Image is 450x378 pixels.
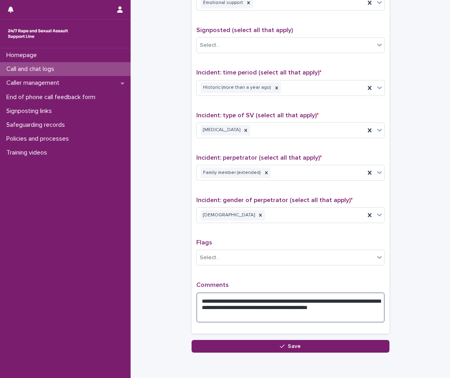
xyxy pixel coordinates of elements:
div: Select... [200,41,220,50]
p: End of phone call feedback form [3,94,102,101]
p: Policies and processes [3,135,75,143]
img: rhQMoQhaT3yELyF149Cw [6,26,70,42]
p: Safeguarding records [3,121,71,129]
span: Save [288,344,301,349]
span: Flags [196,239,212,246]
span: Incident: time period (select all that apply) [196,69,321,76]
p: Caller management [3,79,66,87]
p: Signposting links [3,107,58,115]
span: Incident: type of SV (select all that apply) [196,112,319,118]
div: [MEDICAL_DATA] [201,125,241,136]
span: Incident: gender of perpetrator (select all that apply) [196,197,353,203]
div: Family member (extended) [201,168,262,178]
p: Call and chat logs [3,65,61,73]
div: [DEMOGRAPHIC_DATA] [201,210,256,221]
div: Historic (more than a year ago) [201,82,272,93]
span: Signposted (select all that apply) [196,27,293,33]
span: Comments [196,282,229,288]
p: Homepage [3,52,43,59]
p: Training videos [3,149,53,157]
div: Select... [200,254,220,262]
button: Save [192,340,389,353]
span: Incident: perpetrator (select all that apply) [196,155,322,161]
